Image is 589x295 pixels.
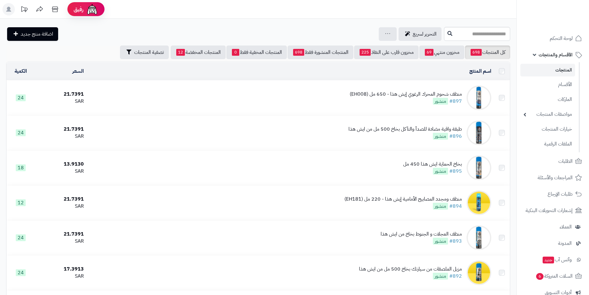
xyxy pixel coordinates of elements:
[86,3,98,15] img: ai-face.png
[120,46,169,59] button: تصفية المنتجات
[37,91,84,98] div: 21.7391
[37,196,84,203] div: 21.7391
[348,126,462,133] div: طبقة واقية مضادة للصدأ والتآكل بخاخ 500 مل من ايش هذا
[467,85,491,110] img: منظف شحوم المحرك الرغوي إيش هذا - 650 مل (EH008)
[350,91,462,98] div: منظف شحوم المحرك الرغوي إيش هذا - 650 مل (EH008)
[226,46,287,59] a: المنتجات المخفية فقط0
[520,187,585,202] a: طلبات الإرجاع
[433,238,448,245] span: منشور
[536,273,544,280] span: 6
[37,126,84,133] div: 21.7391
[16,3,32,17] a: تحديثات المنصة
[433,273,448,280] span: منشور
[449,237,462,245] a: #893
[419,46,464,59] a: مخزون منتهي69
[176,49,185,56] span: 12
[520,269,585,284] a: السلات المتروكة6
[381,231,462,238] div: منظف العجلات و الجنوط بخاخ من ايش هذا
[16,234,26,241] span: 24
[16,94,26,101] span: 24
[465,46,510,59] a: كل المنتجات698
[520,170,585,185] a: المراجعات والأسئلة
[399,27,442,41] a: التحرير لسريع
[558,157,573,166] span: الطلبات
[433,133,448,140] span: منشور
[413,30,437,38] span: التحرير لسريع
[520,154,585,169] a: الطلبات
[433,203,448,210] span: منشور
[467,190,491,215] img: منظف ومجدد المصابيح الأمامية إيش هذا - 220 مل (EH181)
[37,161,84,168] div: 13.9130
[425,49,433,56] span: 69
[37,98,84,105] div: SAR
[403,161,462,168] div: بخاخ الحماية ايش هذا 450 مل
[536,272,573,280] span: السلات المتروكة
[542,255,572,264] span: وآتس آب
[449,202,462,210] a: #894
[471,49,482,56] span: 698
[550,34,573,43] span: لوحة التحكم
[520,123,575,136] a: خيارات المنتجات
[134,49,164,56] span: تصفية المنتجات
[433,98,448,105] span: منشور
[72,67,84,75] a: السعر
[520,108,575,121] a: مواصفات المنتجات
[354,46,419,59] a: مخزون قارب على النفاذ225
[467,225,491,250] img: منظف العجلات و الجنوط بخاخ من ايش هذا
[37,266,84,273] div: 17.3913
[520,93,575,106] a: الماركات
[520,219,585,234] a: العملاء
[16,129,26,136] span: 24
[37,203,84,210] div: SAR
[433,168,448,175] span: منشور
[16,269,26,276] span: 24
[288,46,353,59] a: المنتجات المنشورة فقط698
[171,46,226,59] a: المنتجات المخفضة12
[449,272,462,280] a: #892
[37,273,84,280] div: SAR
[467,155,491,180] img: بخاخ الحماية ايش هذا 450 مل
[547,15,583,28] img: logo-2.png
[467,260,491,285] img: مزيل الملصقات من سيارتك بخاخ 500 مل من ايش هذا
[558,239,572,248] span: المدونة
[548,190,573,198] span: طلبات الإرجاع
[37,133,84,140] div: SAR
[520,252,585,267] a: وآتس آبجديد
[344,196,462,203] div: منظف ومجدد المصابيح الأمامية إيش هذا - 220 مل (EH181)
[37,168,84,175] div: SAR
[520,236,585,251] a: المدونة
[539,50,573,59] span: الأقسام والمنتجات
[520,137,575,151] a: الملفات الرقمية
[526,206,573,215] span: إشعارات التحويلات البنكية
[449,132,462,140] a: #896
[16,164,26,171] span: 18
[16,199,26,206] span: 12
[469,67,491,75] a: اسم المنتج
[37,231,84,238] div: 21.7391
[520,203,585,218] a: إشعارات التحويلات البنكية
[520,31,585,46] a: لوحة التحكم
[520,64,575,76] a: المنتجات
[15,67,27,75] a: الكمية
[543,257,554,263] span: جديد
[37,238,84,245] div: SAR
[232,49,239,56] span: 0
[520,78,575,91] a: الأقسام
[7,27,58,41] a: اضافة منتج جديد
[74,6,83,13] span: رفيق
[359,266,462,273] div: مزيل الملصقات من سيارتك بخاخ 500 مل من ايش هذا
[449,167,462,175] a: #895
[560,223,572,231] span: العملاء
[449,98,462,105] a: #897
[21,30,53,38] span: اضافة منتج جديد
[467,120,491,145] img: طبقة واقية مضادة للصدأ والتآكل بخاخ 500 مل من ايش هذا
[293,49,304,56] span: 698
[538,173,573,182] span: المراجعات والأسئلة
[360,49,371,56] span: 225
